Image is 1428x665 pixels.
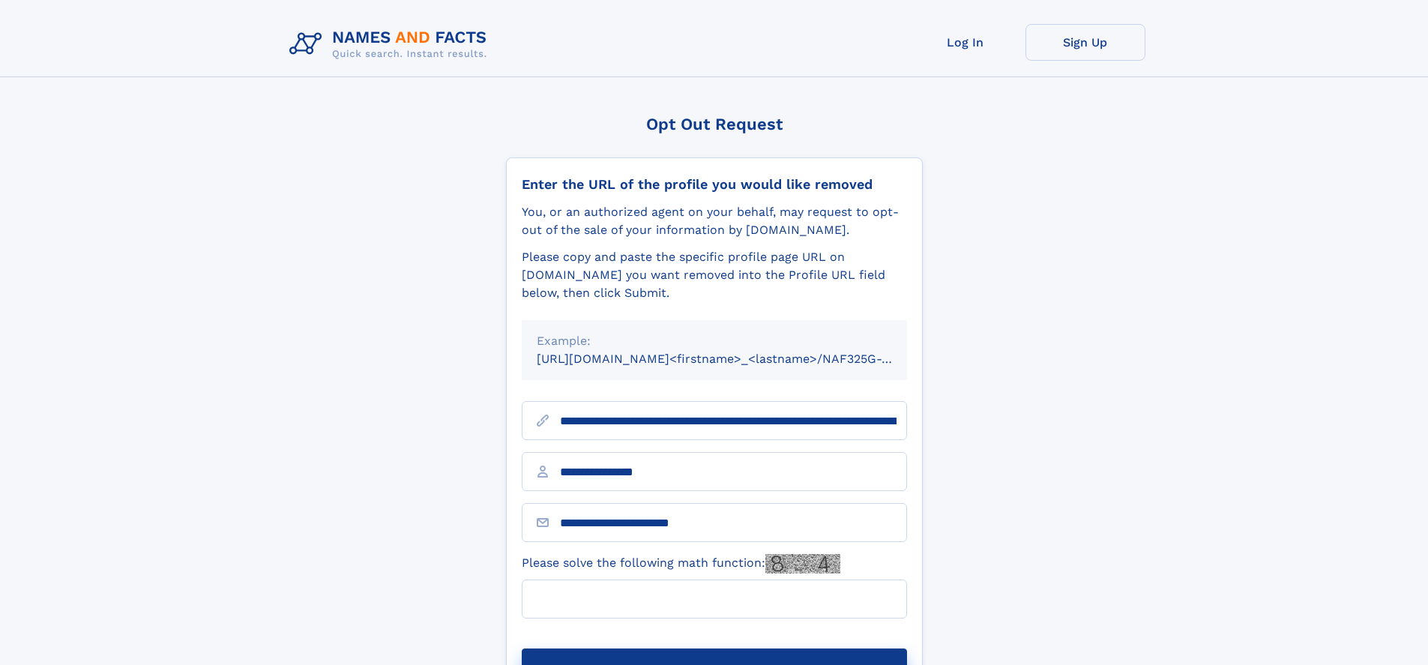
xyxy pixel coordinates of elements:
div: Enter the URL of the profile you would like removed [522,176,907,193]
label: Please solve the following math function: [522,554,840,574]
img: Logo Names and Facts [283,24,499,64]
div: Please copy and paste the specific profile page URL on [DOMAIN_NAME] you want removed into the Pr... [522,248,907,302]
div: Example: [537,332,892,350]
small: [URL][DOMAIN_NAME]<firstname>_<lastname>/NAF325G-xxxxxxxx [537,352,936,366]
div: Opt Out Request [506,115,923,133]
div: You, or an authorized agent on your behalf, may request to opt-out of the sale of your informatio... [522,203,907,239]
a: Log In [906,24,1025,61]
a: Sign Up [1025,24,1145,61]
